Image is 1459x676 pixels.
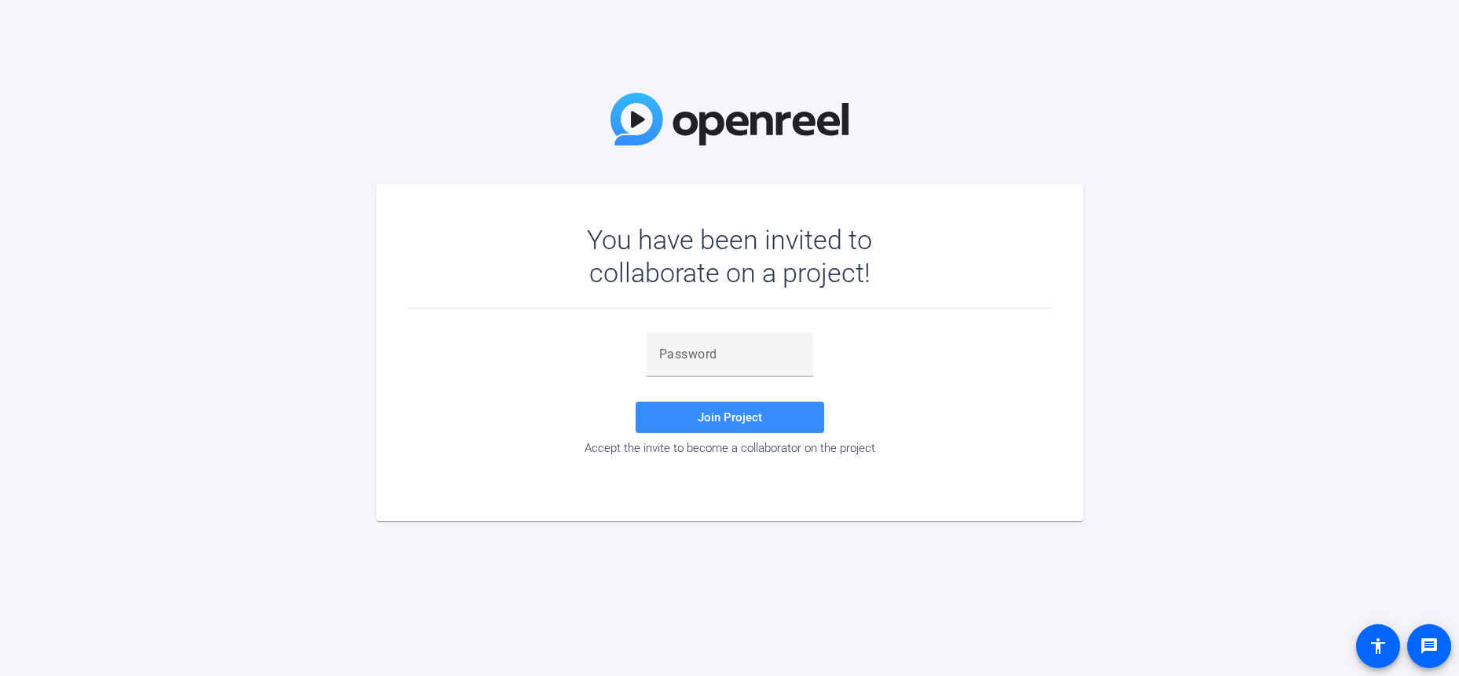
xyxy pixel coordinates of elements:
[408,441,1052,455] div: Accept the invite to become a collaborator on the project
[636,402,824,433] button: Join Project
[698,410,762,424] span: Join Project
[659,345,801,364] input: Password
[541,223,918,289] div: You have been invited to collaborate on a project!
[610,93,849,145] img: OpenReel Logo
[1420,637,1439,656] mat-icon: message
[1369,637,1388,656] mat-icon: accessibility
